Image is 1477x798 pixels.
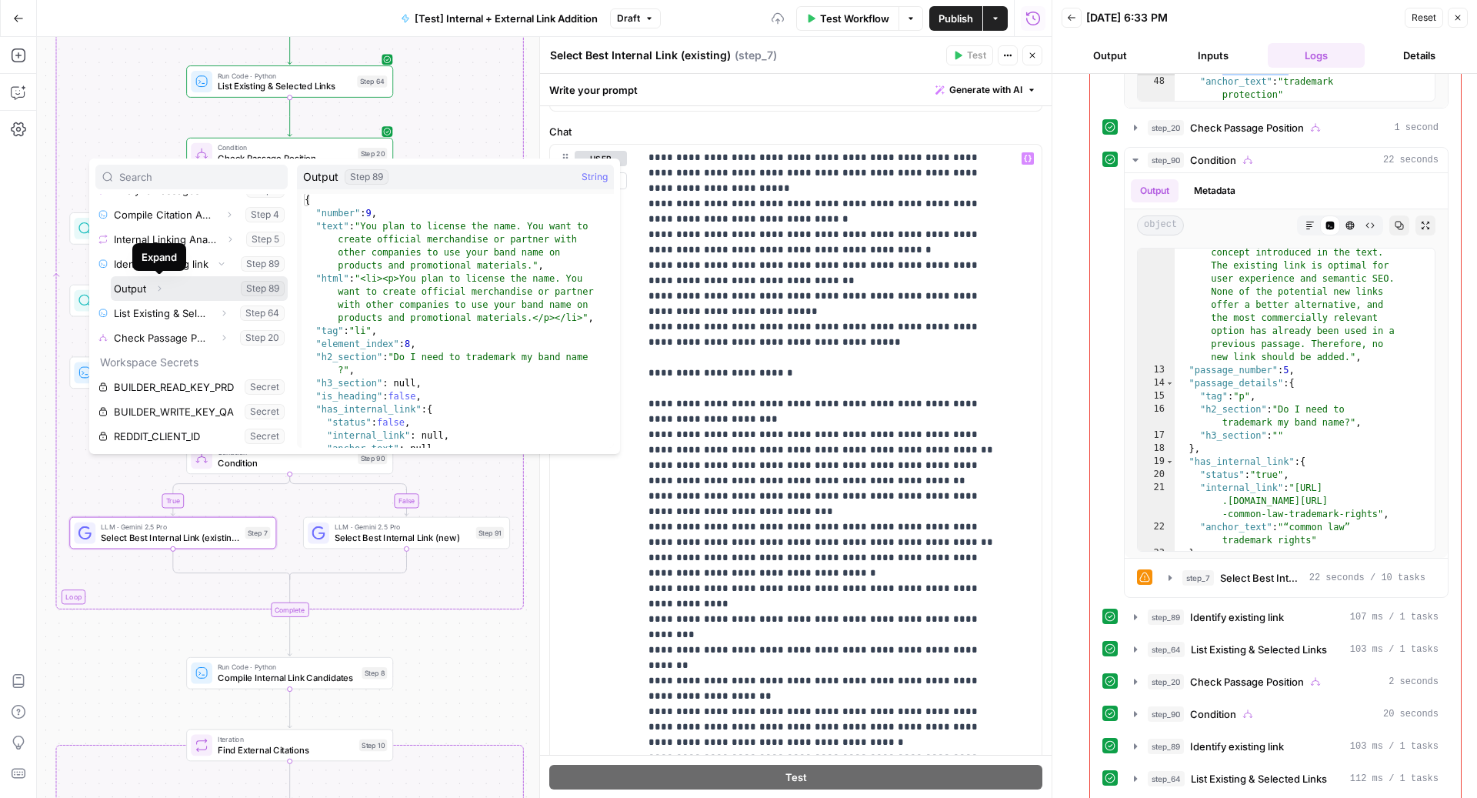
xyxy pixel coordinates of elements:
div: 17 [1138,429,1175,442]
g: Edge from step_64 to step_20 [288,97,292,136]
span: Draft [617,12,640,25]
div: Step 90 [358,452,387,465]
span: Condition [1190,706,1236,722]
div: LLM · Gemini 2.5 ProSelect Best Internal Link (new)Step 91 [303,517,510,549]
div: 48 [1138,75,1175,102]
button: Output [1062,43,1159,68]
button: user [575,151,627,166]
span: Find External Citations [218,743,354,756]
button: Test [946,45,993,65]
span: Identify existing link [1190,609,1284,625]
div: 12 [1138,181,1175,364]
div: 16 [1138,403,1175,429]
span: step_90 [1148,152,1184,168]
button: Select variable Identify existing link [95,252,288,276]
button: Select variable List Existing & Selected Links [95,301,288,326]
span: Select Best Internal Link (new) [335,531,471,544]
button: Test [549,764,1042,789]
button: Inputs [1165,43,1262,68]
span: Condition [1190,152,1236,168]
span: step_64 [1148,771,1185,786]
span: Output [303,169,338,185]
p: Workspace Secrets [95,350,288,375]
span: Identify existing link [1190,739,1284,754]
span: Iteration [218,734,354,745]
div: Run Code · PythonList Existing & Selected LinksStep 64 [186,65,393,98]
button: Select variable Output [111,276,288,301]
span: Test Workflow [820,11,889,26]
div: 15 [1138,390,1175,403]
button: Details [1371,43,1468,68]
textarea: Select Best Internal Link (existing) [550,48,731,63]
span: step_20 [1148,674,1184,689]
span: [Test] Internal + External Link Addition [415,11,598,26]
span: 112 ms / 1 tasks [1350,772,1439,786]
button: Select variable BUILDER_READ_KEY_PRD [95,375,288,399]
button: 2 seconds [1125,669,1448,694]
g: Edge from step_7 to step_90-conditional-end [173,549,290,579]
div: Step 20 [358,148,387,160]
span: Toggle code folding, rows 14 through 18 [1165,377,1174,390]
button: 22 seconds / 10 tasks [1159,566,1435,590]
button: Test Workflow [796,6,899,31]
span: List Existing & Selected Links [1191,642,1327,657]
span: Reset [1412,11,1436,25]
span: Condition [218,456,352,469]
g: Edge from step_8 to step_10 [288,689,292,728]
div: Step 7 [245,527,271,539]
span: LLM · Gemini 2.5 Pro [335,522,471,533]
div: Step 10 [359,740,387,752]
div: 13 [1138,364,1175,377]
g: Edge from step_90 to step_91 [290,474,408,516]
div: 22 seconds [1125,173,1448,597]
button: 22 seconds [1125,148,1448,172]
span: step_7 [1182,570,1214,586]
span: step_64 [1148,642,1185,657]
span: step_90 [1148,706,1184,722]
span: 1 second [1394,121,1439,135]
span: Toggle code folding, rows 19 through 23 [1165,456,1174,469]
span: Check Passage Position [1190,120,1304,135]
div: LLM · Gemini 2.5 ProSelect Best Internal Link (existing)Step 7 [69,517,276,549]
div: 20 [1138,469,1175,482]
button: Metadata [1185,179,1245,202]
span: String [582,169,608,185]
button: 1 second [1125,115,1448,140]
button: 103 ms / 1 tasks [1125,637,1448,662]
div: Search Knowledge BaseSearch Overview Pages KBStep 22 [69,285,276,317]
span: 20 seconds [1383,707,1439,721]
div: Write your prompt [540,74,1052,105]
g: Edge from step_89 to step_64 [288,25,292,65]
span: Run Code · Python [218,70,352,81]
span: List Existing & Selected Links [1191,771,1327,786]
div: IterationFind External CitationsStep 10 [186,730,393,762]
div: 18 [1138,442,1175,456]
div: 21 [1138,482,1175,521]
div: 22 [1138,521,1175,547]
button: Generate with AI [929,80,1042,100]
div: Step 89 [345,169,388,185]
g: Edge from step_5-iteration-end to step_8 [288,616,292,656]
div: Step 8 [362,667,387,679]
button: Select variable REDDIT_CLIENT_ID [95,424,288,449]
button: 103 ms / 1 tasks [1125,734,1448,759]
span: Condition [218,142,352,153]
input: Search [119,169,281,185]
span: Check Passage Position [1190,674,1304,689]
div: ConditionCheck Passage PositionStep 20 [186,138,393,170]
span: 2 seconds [1389,675,1439,689]
button: Draft [610,8,661,28]
span: Run Code · Python [218,662,356,673]
div: ConditionConditionStep 90 [186,442,393,475]
button: Reset [1405,8,1443,28]
div: 14 [1138,377,1175,390]
div: Complete [271,603,308,617]
span: Test [967,48,986,62]
label: Chat [549,124,1042,139]
span: 107 ms / 1 tasks [1350,610,1439,624]
div: Run Code · PythonCompile Internal Link CandidatesStep 8 [186,657,393,689]
button: [Test] Internal + External Link Addition [392,6,607,31]
button: Select variable Check Passage Position [95,326,288,350]
button: Output [1131,179,1179,202]
span: step_89 [1148,739,1184,754]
